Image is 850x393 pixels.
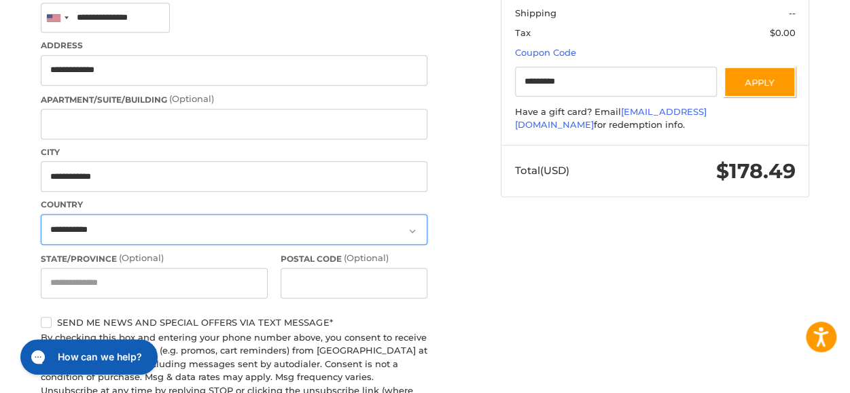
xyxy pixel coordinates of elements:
[14,335,162,379] iframe: Gorgias live chat messenger
[716,158,796,184] span: $178.49
[344,252,389,263] small: (Optional)
[41,252,268,265] label: State/Province
[41,3,73,33] div: United States: +1
[41,92,427,106] label: Apartment/Suite/Building
[789,7,796,18] span: --
[41,39,427,52] label: Address
[515,27,531,38] span: Tax
[41,146,427,158] label: City
[515,67,718,97] input: Gift Certificate or Coupon Code
[169,93,214,104] small: (Optional)
[119,252,164,263] small: (Optional)
[281,252,427,265] label: Postal Code
[770,27,796,38] span: $0.00
[515,105,796,132] div: Have a gift card? Email for redemption info.
[515,47,576,58] a: Coupon Code
[515,7,556,18] span: Shipping
[41,317,427,328] label: Send me news and special offers via text message*
[41,199,427,211] label: Country
[515,164,569,177] span: Total (USD)
[724,67,796,97] button: Apply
